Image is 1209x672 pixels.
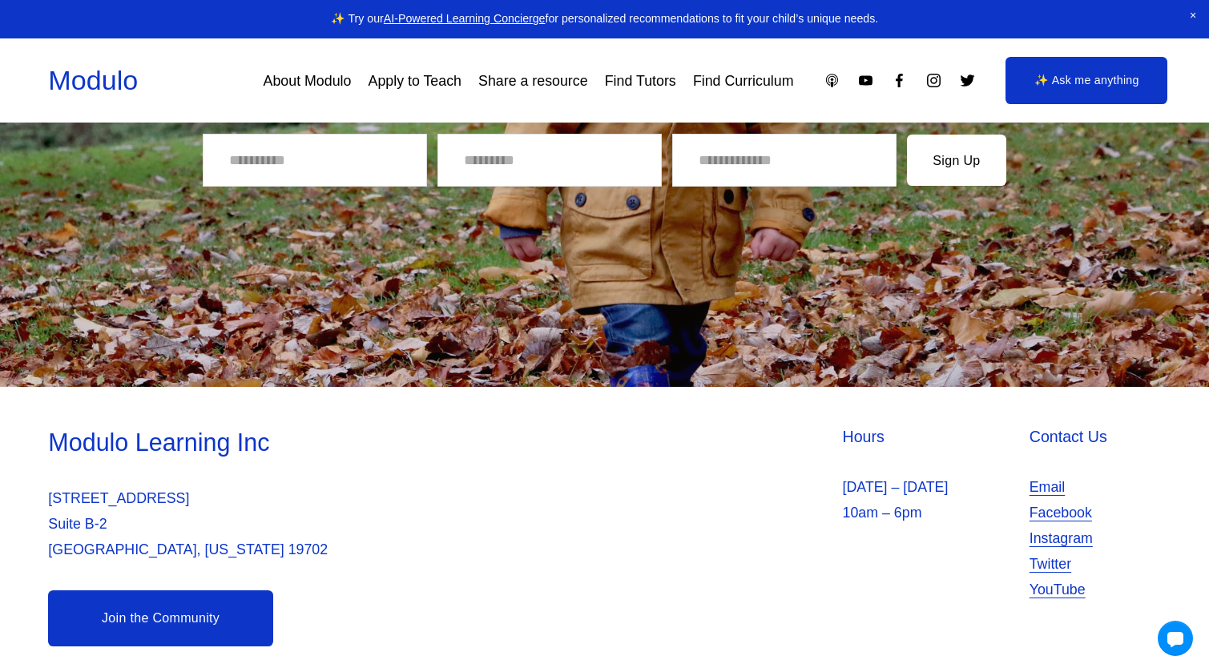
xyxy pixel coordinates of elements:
a: Instagram [925,72,942,89]
a: Share a resource [478,66,588,95]
a: Instagram [1030,525,1093,551]
a: Twitter [959,72,976,89]
a: Modulo [48,65,138,95]
a: Apply to Teach [369,66,461,95]
a: YouTube [857,72,874,89]
a: Facebook [1030,500,1092,525]
h3: Modulo Learning Inc [48,426,600,459]
h4: Contact Us [1030,426,1161,448]
a: Join the Community [48,590,273,647]
p: [DATE] – [DATE] 10am – 6pm [843,474,1021,525]
a: Twitter [1030,551,1071,577]
button: Sign Up [907,135,1005,186]
span: Sign Up [933,154,980,167]
a: Email [1030,474,1066,500]
a: YouTube [1030,577,1086,602]
a: Apple Podcasts [824,72,840,89]
a: About Modulo [264,66,352,95]
h4: Hours [843,426,1021,448]
p: [STREET_ADDRESS] Suite B-2 [GEOGRAPHIC_DATA], [US_STATE] 19702 [48,485,600,562]
a: AI-Powered Learning Concierge [384,12,546,25]
a: Find Curriculum [693,66,794,95]
a: Find Tutors [605,66,676,95]
a: Facebook [891,72,908,89]
a: ✨ Ask me anything [1005,57,1167,105]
